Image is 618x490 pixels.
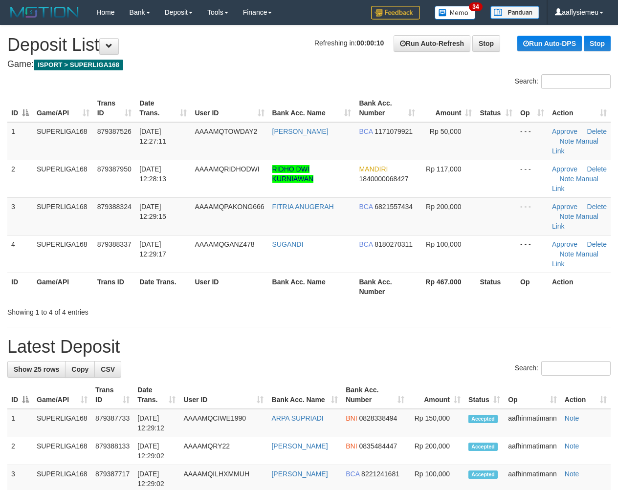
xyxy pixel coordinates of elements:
[272,240,304,248] a: SUGANDI
[97,165,132,173] span: 879387950
[7,5,82,20] img: MOTION_logo.png
[191,273,268,300] th: User ID
[552,203,577,211] a: Approve
[587,128,607,135] a: Delete
[468,470,498,479] span: Accepted
[267,381,342,409] th: Bank Acc. Name: activate to sort column ascending
[435,6,476,20] img: Button%20Memo.svg
[426,165,461,173] span: Rp 117,000
[33,160,93,197] td: SUPERLIGA168
[139,240,166,258] span: [DATE] 12:29:17
[516,273,548,300] th: Op
[7,197,33,235] td: 3
[7,160,33,197] td: 2
[430,128,462,135] span: Rp 50,000
[272,128,329,135] a: [PERSON_NAME]
[516,197,548,235] td: - - -
[133,437,179,465] td: [DATE] 12:29:02
[139,128,166,145] span: [DATE] 12:27:11
[516,235,548,273] td: - - -
[565,414,579,422] a: Note
[195,203,264,211] span: AAAAMQPAKONG666
[94,361,121,378] a: CSV
[179,437,267,465] td: AAAAMQRY22
[559,250,574,258] a: Note
[271,470,328,478] a: [PERSON_NAME]
[504,409,561,437] td: aafhinmatimann
[33,381,91,409] th: Game/API: activate to sort column ascending
[565,470,579,478] a: Note
[587,203,607,211] a: Delete
[548,94,611,122] th: Action: activate to sort column ascending
[7,94,33,122] th: ID: activate to sort column descending
[133,381,179,409] th: Date Trans.: activate to sort column ascending
[552,128,577,135] a: Approve
[584,36,611,51] a: Stop
[342,381,408,409] th: Bank Acc. Number: activate to sort column ascending
[476,94,516,122] th: Status: activate to sort column ascending
[271,442,328,450] a: [PERSON_NAME]
[375,240,413,248] span: Copy 8180270311 to clipboard
[97,128,132,135] span: 879387526
[7,361,66,378] a: Show 25 rows
[559,175,574,183] a: Note
[179,409,267,437] td: AAAAMQCIWE1990
[472,35,500,52] a: Stop
[426,240,461,248] span: Rp 100,000
[561,381,611,409] th: Action: activate to sort column ascending
[371,6,420,20] img: Feedback.jpg
[346,470,359,478] span: BCA
[135,94,191,122] th: Date Trans.: activate to sort column ascending
[7,273,33,300] th: ID
[468,443,498,451] span: Accepted
[91,381,133,409] th: Trans ID: activate to sort column ascending
[408,409,464,437] td: Rp 150,000
[426,203,461,211] span: Rp 200,000
[552,175,598,192] a: Manual Link
[359,414,397,422] span: Copy 0828338494 to clipboard
[541,74,611,89] input: Search:
[355,94,419,122] th: Bank Acc. Number: activate to sort column ascending
[552,165,577,173] a: Approve
[408,437,464,465] td: Rp 200,000
[271,414,323,422] a: ARPA SUPRIADI
[361,470,399,478] span: Copy 8221241681 to clipboard
[490,6,539,19] img: panduan.png
[359,165,388,173] span: MANDIRI
[515,361,611,376] label: Search:
[559,137,574,145] a: Note
[346,414,357,422] span: BNI
[272,203,334,211] a: FITRIA ANUGERAH
[93,94,136,122] th: Trans ID: activate to sort column ascending
[268,273,355,300] th: Bank Acc. Name
[394,35,470,52] a: Run Auto-Refresh
[559,213,574,220] a: Note
[375,128,413,135] span: Copy 1171079921 to clipboard
[7,122,33,160] td: 1
[33,437,91,465] td: SUPERLIGA168
[272,165,314,183] a: RIDHO DWI KURNIAWAN
[476,273,516,300] th: Status
[359,442,397,450] span: Copy 0835484447 to clipboard
[356,39,384,47] strong: 00:00:10
[268,94,355,122] th: Bank Acc. Name: activate to sort column ascending
[548,273,611,300] th: Action
[359,128,373,135] span: BCA
[33,197,93,235] td: SUPERLIGA168
[195,240,254,248] span: AAAAMQGANZ478
[14,365,59,373] span: Show 25 rows
[552,213,598,230] a: Manual Link
[314,39,384,47] span: Refreshing in:
[504,437,561,465] td: aafhinmatimann
[541,361,611,376] input: Search:
[195,165,259,173] span: AAAAMQRIDHODWI
[359,240,373,248] span: BCA
[468,415,498,423] span: Accepted
[71,365,88,373] span: Copy
[33,273,93,300] th: Game/API
[7,60,611,69] h4: Game:
[93,273,136,300] th: Trans ID
[97,203,132,211] span: 879388324
[33,235,93,273] td: SUPERLIGA168
[516,94,548,122] th: Op: activate to sort column ascending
